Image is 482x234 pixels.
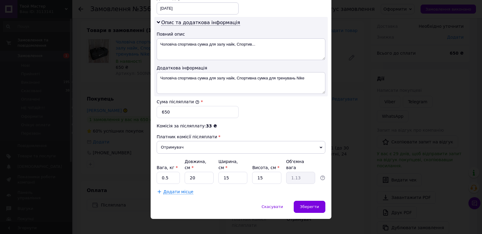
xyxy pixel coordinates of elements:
span: Отримувач [157,141,325,154]
div: Повний опис [157,31,325,37]
span: Платник комісії післяплати [157,134,217,139]
label: Висота, см [252,165,279,170]
div: Додаткова інформація [157,65,325,71]
label: Сума післяплати [157,99,199,104]
label: Ширина, см [218,159,238,170]
label: Довжина, см [185,159,206,170]
textarea: Чоловіча спортивна сумка для залу найк, Cпортив... [157,38,325,60]
label: Вага, кг [157,165,178,170]
span: Скасувати [261,204,283,209]
div: Об'ємна вага [286,159,315,171]
span: 33 ₴ [206,123,217,128]
div: Комісія за післяплату: [157,123,325,129]
span: Додати місце [163,189,193,194]
span: Опис та додаткова інформація [161,20,240,26]
span: Зберегти [300,204,319,209]
textarea: Чоловіча спортивна сумка для залу найк, Cпортивна сумка для тренувань Nike [157,72,325,94]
